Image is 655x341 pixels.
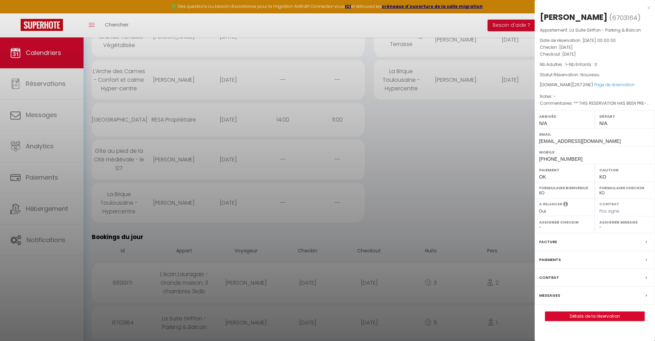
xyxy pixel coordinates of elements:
[540,61,567,67] span: Nb Adultes : 1
[539,184,590,191] label: Formulaire Bienvenue
[539,201,562,207] label: A relancer
[539,113,590,120] label: Arrivée
[540,51,650,58] p: Checkout :
[540,12,608,23] div: [PERSON_NAME]
[539,156,582,162] span: [PHONE_NUMBER]
[539,167,590,173] label: Paiement
[545,311,645,321] button: Détails de la réservation
[6,3,26,23] button: Ouvrir le widget de chat LiveChat
[539,238,557,246] label: Facture
[540,61,650,68] p: -
[562,51,576,57] span: [DATE]
[609,13,641,22] span: ( )
[599,121,607,126] span: N/A
[539,149,651,156] label: Mobile
[559,44,573,50] span: [DATE]
[599,201,619,206] label: Contrat
[539,174,546,180] span: OK
[569,61,597,67] span: Nb Enfants : 0
[574,82,588,88] span: 267.26
[535,3,650,12] div: x
[563,201,568,209] i: Sélectionner OUI si vous souhaiter envoyer les séquences de messages post-checkout
[599,208,619,214] span: Pas signé
[539,131,651,138] label: Email
[599,219,651,226] label: Assigner Menage
[580,72,599,78] span: Nouveau
[540,27,650,34] p: Appartement :
[539,274,559,281] label: Contrat
[540,44,650,51] p: Checkin :
[539,256,561,263] label: Paiements
[554,93,556,99] span: -
[599,184,651,191] label: Formulaire Checkin
[612,13,637,22] span: 6703164
[569,27,641,33] span: La Suite Griffon - Parking & Balcon
[540,71,650,78] p: Statut Réservation :
[599,167,651,173] label: Caution
[539,121,547,126] span: N/A
[540,93,650,100] p: Notes :
[594,82,635,88] a: Page de réservation
[599,113,651,120] label: Départ
[540,100,650,107] p: Commentaires :
[582,37,616,43] span: [DATE] 00:00:00
[540,82,650,88] div: [DOMAIN_NAME]
[599,174,606,180] span: KO
[540,37,650,44] p: Date de réservation :
[539,292,560,299] label: Messages
[539,219,590,226] label: Assigner Checkin
[545,312,644,321] a: Détails de la réservation
[539,138,621,144] span: [EMAIL_ADDRESS][DOMAIN_NAME]
[572,82,593,88] span: ( €)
